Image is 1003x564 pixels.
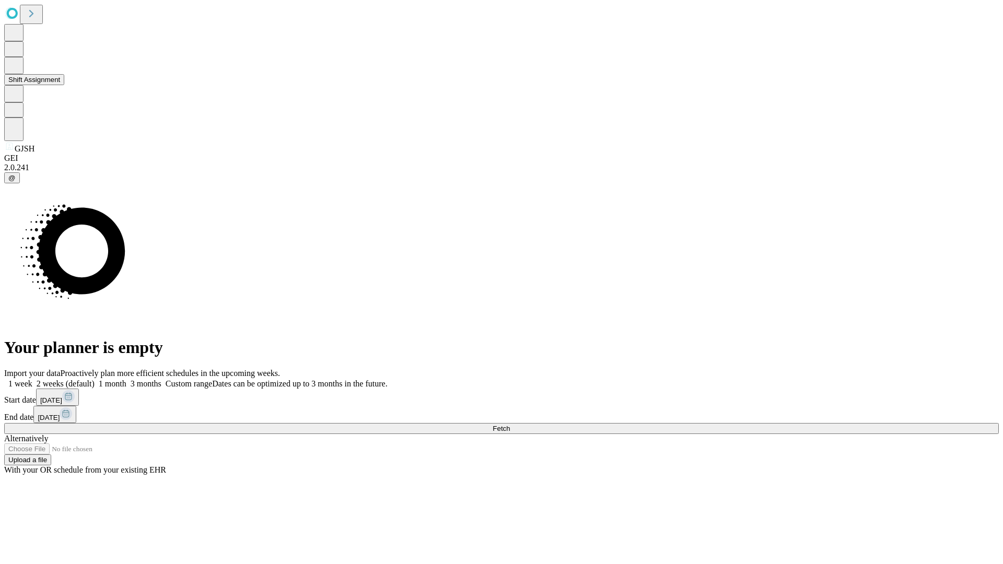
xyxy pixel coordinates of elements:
[4,454,51,465] button: Upload a file
[8,379,32,388] span: 1 week
[99,379,126,388] span: 1 month
[4,369,61,378] span: Import your data
[166,379,212,388] span: Custom range
[4,172,20,183] button: @
[4,74,64,85] button: Shift Assignment
[4,154,999,163] div: GEI
[33,406,76,423] button: [DATE]
[15,144,34,153] span: GJSH
[4,434,48,443] span: Alternatively
[4,338,999,357] h1: Your planner is empty
[131,379,161,388] span: 3 months
[38,414,60,421] span: [DATE]
[4,465,166,474] span: With your OR schedule from your existing EHR
[61,369,280,378] span: Proactively plan more efficient schedules in the upcoming weeks.
[212,379,387,388] span: Dates can be optimized up to 3 months in the future.
[4,406,999,423] div: End date
[36,389,79,406] button: [DATE]
[4,423,999,434] button: Fetch
[493,425,510,432] span: Fetch
[37,379,95,388] span: 2 weeks (default)
[8,174,16,182] span: @
[4,163,999,172] div: 2.0.241
[4,389,999,406] div: Start date
[40,396,62,404] span: [DATE]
